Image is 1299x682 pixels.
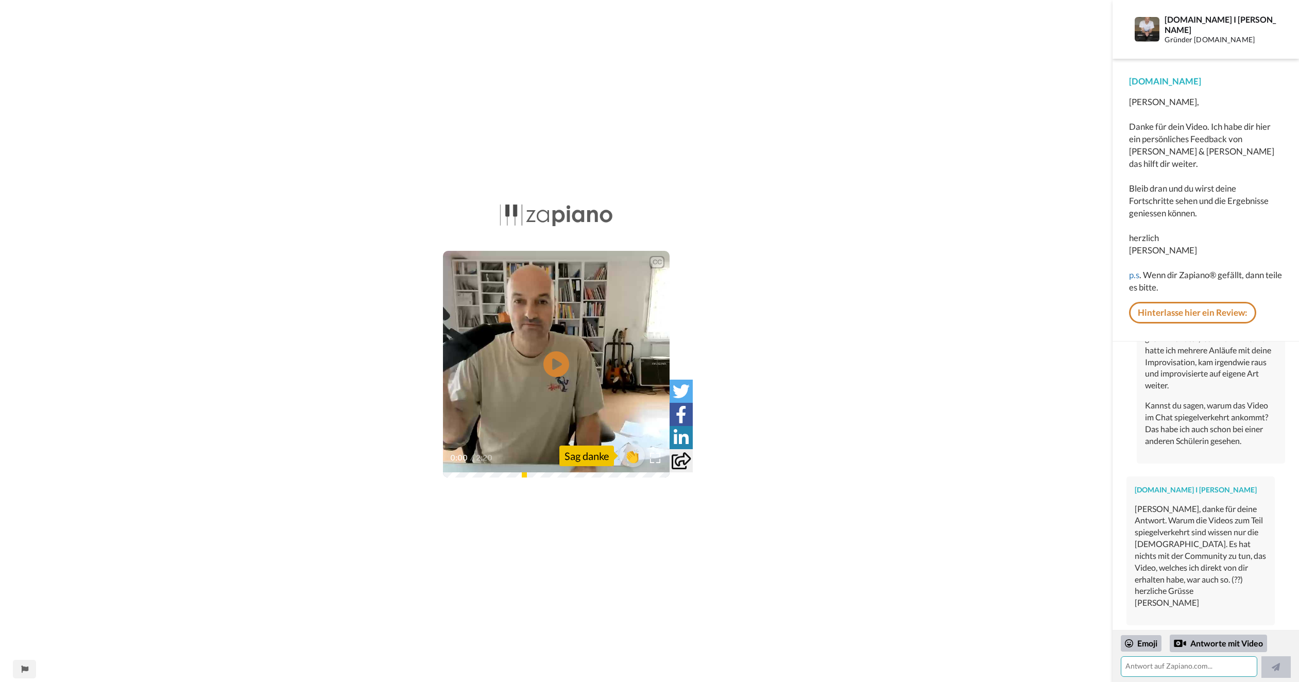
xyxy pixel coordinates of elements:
img: Full screen [650,453,660,463]
span: / [470,452,474,464]
span: 2:20 [476,452,494,464]
div: [DOMAIN_NAME] I [PERSON_NAME] [1135,485,1267,495]
img: Profile Image [1135,17,1159,42]
div: Emoji [1121,635,1161,652]
img: 9480bd0f-25e2-4221-a738-bcb85eda48c9 [500,202,613,230]
a: p.s [1129,269,1139,280]
div: Sag danke [559,446,614,466]
div: CC [651,257,663,267]
div: [DOMAIN_NAME] [1129,75,1283,88]
div: [PERSON_NAME], Danke für dein Video. Ich habe dir hier ein persönliches Feedback von [PERSON_NAME... [1129,96,1283,294]
div: Gründer [DOMAIN_NAME] [1165,36,1282,44]
span: 👏 [619,448,645,464]
a: Hinterlasse hier ein Review: [1129,302,1256,323]
span: 0:00 [450,452,468,464]
div: Antworte mit Video [1170,635,1267,652]
div: Reply by Video [1174,637,1186,650]
button: 👏 [619,444,645,467]
div: [PERSON_NAME], danke für deine Antwort. Warum die Videos zum Teil spiegelverkehrt sind wissen nur... [1135,503,1267,609]
div: Kannst du sagen, warum das Video im Chat spiegelverkehrt ankommt? Das habe ich auch schon bei ein... [1145,400,1277,447]
div: [DOMAIN_NAME] I [PERSON_NAME] [1165,14,1282,34]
